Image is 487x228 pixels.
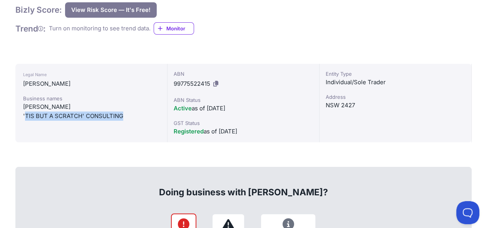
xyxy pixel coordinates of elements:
span: 99775522415 [174,80,210,87]
div: [PERSON_NAME] [23,102,159,112]
span: Active [174,105,192,112]
div: as of [DATE] [174,127,313,136]
div: ABN Status [174,96,313,104]
button: View Risk Score — It's Free! [65,2,157,18]
div: Individual/Sole Trader [326,78,465,87]
h1: Bizly Score: [15,5,62,15]
span: Monitor [166,25,194,32]
div: Turn on monitoring to see trend data. [49,24,151,33]
div: NSW 2427 [326,101,465,110]
div: 'TIS BUT A SCRATCH' CONSULTING [23,112,159,121]
div: Entity Type [326,70,465,78]
span: Registered [174,128,204,135]
div: Business names [23,95,159,102]
a: Monitor [154,22,194,35]
div: as of [DATE] [174,104,313,113]
div: GST Status [174,119,313,127]
div: [PERSON_NAME] [23,79,159,88]
iframe: Toggle Customer Support [456,201,479,224]
div: Address [326,93,465,101]
div: Legal Name [23,70,159,79]
div: Doing business with [PERSON_NAME]? [24,174,463,198]
h1: Trend : [15,23,46,34]
div: ABN [174,70,313,78]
